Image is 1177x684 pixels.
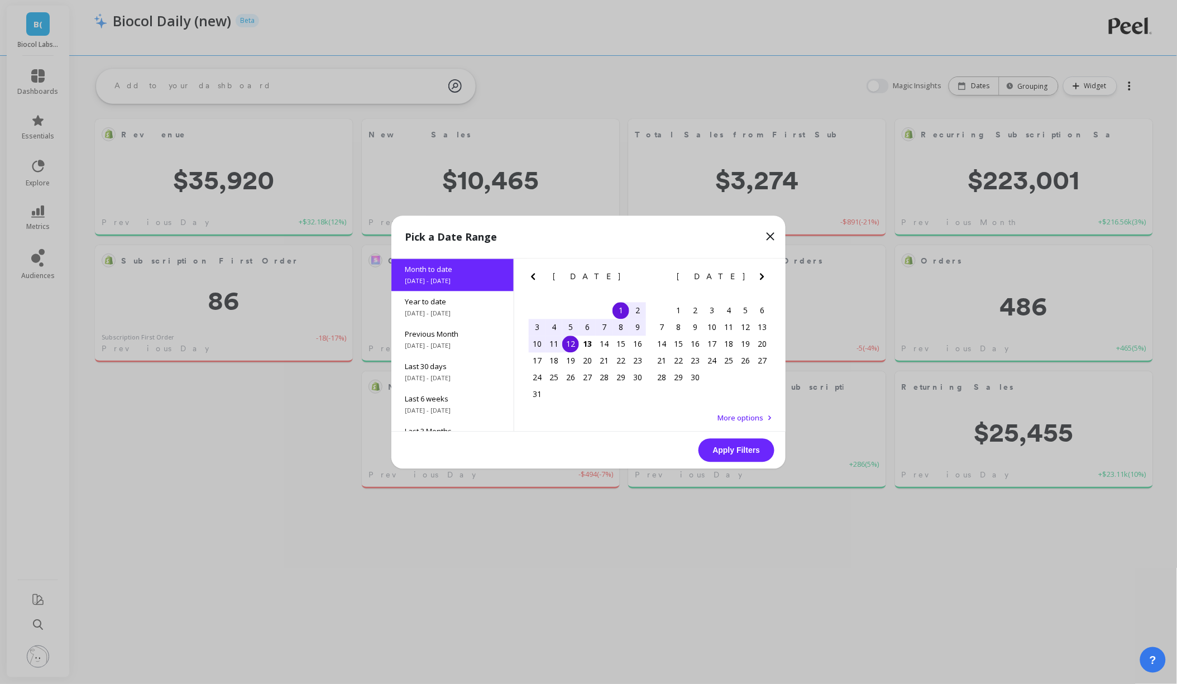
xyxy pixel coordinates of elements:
span: Last 6 weeks [405,394,500,404]
button: ? [1140,647,1166,673]
span: [DATE] [677,272,747,281]
button: Apply Filters [698,438,774,462]
div: Choose Saturday, August 30th, 2025 [629,369,646,386]
div: Choose Monday, September 8th, 2025 [670,319,687,336]
div: Choose Friday, August 29th, 2025 [613,369,629,386]
div: Choose Sunday, September 7th, 2025 [653,319,670,336]
span: [DATE] - [DATE] [405,406,500,415]
div: Choose Saturday, August 9th, 2025 [629,319,646,336]
div: Choose Tuesday, September 9th, 2025 [687,319,704,336]
div: Choose Tuesday, September 30th, 2025 [687,369,704,386]
div: Choose Sunday, August 10th, 2025 [529,336,546,352]
div: Choose Friday, August 15th, 2025 [613,336,629,352]
div: Choose Saturday, September 27th, 2025 [754,352,771,369]
div: Choose Saturday, September 13th, 2025 [754,319,771,336]
div: Choose Wednesday, September 24th, 2025 [704,352,720,369]
span: ? [1150,652,1156,668]
div: Choose Wednesday, August 20th, 2025 [579,352,596,369]
div: Choose Monday, September 22nd, 2025 [670,352,687,369]
div: Choose Tuesday, September 2nd, 2025 [687,302,704,319]
div: Choose Sunday, August 3rd, 2025 [529,319,546,336]
button: Next Month [755,270,773,288]
span: Previous Month [405,329,500,339]
div: Choose Wednesday, August 27th, 2025 [579,369,596,386]
div: Choose Friday, August 22nd, 2025 [613,352,629,369]
div: month 2025-09 [653,302,771,386]
div: Choose Friday, September 19th, 2025 [737,336,754,352]
div: Choose Wednesday, September 17th, 2025 [704,336,720,352]
div: Choose Sunday, August 24th, 2025 [529,369,546,386]
div: Choose Saturday, August 2nd, 2025 [629,302,646,319]
span: Last 30 days [405,361,500,371]
div: Choose Sunday, September 21st, 2025 [653,352,670,369]
span: [DATE] - [DATE] [405,276,500,285]
span: [DATE] - [DATE] [405,341,500,350]
div: Choose Tuesday, August 26th, 2025 [562,369,579,386]
div: Choose Sunday, September 28th, 2025 [653,369,670,386]
button: Previous Month [527,270,544,288]
div: Choose Tuesday, August 12th, 2025 [562,336,579,352]
div: Choose Monday, September 1st, 2025 [670,302,687,319]
div: Choose Thursday, August 21st, 2025 [596,352,613,369]
div: Choose Saturday, September 20th, 2025 [754,336,771,352]
div: Choose Monday, August 25th, 2025 [546,369,562,386]
span: Year to date [405,296,500,307]
div: Choose Thursday, September 18th, 2025 [720,336,737,352]
div: Choose Friday, September 26th, 2025 [737,352,754,369]
p: Pick a Date Range [405,229,497,245]
div: Choose Thursday, August 7th, 2025 [596,319,613,336]
div: Choose Thursday, August 28th, 2025 [596,369,613,386]
div: Choose Thursday, August 14th, 2025 [596,336,613,352]
div: Choose Tuesday, August 19th, 2025 [562,352,579,369]
span: [DATE] [553,272,623,281]
div: Choose Thursday, September 4th, 2025 [720,302,737,319]
div: Choose Saturday, September 6th, 2025 [754,302,771,319]
div: Choose Sunday, September 14th, 2025 [653,336,670,352]
div: Choose Thursday, September 25th, 2025 [720,352,737,369]
div: Choose Monday, August 11th, 2025 [546,336,562,352]
div: Choose Monday, September 29th, 2025 [670,369,687,386]
div: Choose Monday, August 4th, 2025 [546,319,562,336]
div: Choose Sunday, August 17th, 2025 [529,352,546,369]
button: Next Month [631,270,649,288]
span: Month to date [405,264,500,274]
div: Choose Wednesday, August 6th, 2025 [579,319,596,336]
div: Choose Friday, September 12th, 2025 [737,319,754,336]
span: More options [717,413,763,423]
div: Choose Tuesday, September 16th, 2025 [687,336,704,352]
div: Choose Monday, September 15th, 2025 [670,336,687,352]
div: Choose Tuesday, September 23rd, 2025 [687,352,704,369]
div: Choose Thursday, September 11th, 2025 [720,319,737,336]
div: Choose Monday, August 18th, 2025 [546,352,562,369]
div: Choose Saturday, August 16th, 2025 [629,336,646,352]
div: Choose Friday, August 1st, 2025 [613,302,629,319]
div: Choose Friday, August 8th, 2025 [613,319,629,336]
div: Choose Sunday, August 31st, 2025 [529,386,546,403]
span: [DATE] - [DATE] [405,374,500,382]
div: Choose Tuesday, August 5th, 2025 [562,319,579,336]
button: Previous Month [651,270,669,288]
div: Choose Wednesday, August 13th, 2025 [579,336,596,352]
div: Choose Saturday, August 23rd, 2025 [629,352,646,369]
span: Last 3 Months [405,426,500,436]
div: Choose Wednesday, September 3rd, 2025 [704,302,720,319]
span: [DATE] - [DATE] [405,309,500,318]
div: month 2025-08 [529,302,646,403]
div: Choose Wednesday, September 10th, 2025 [704,319,720,336]
div: Choose Friday, September 5th, 2025 [737,302,754,319]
